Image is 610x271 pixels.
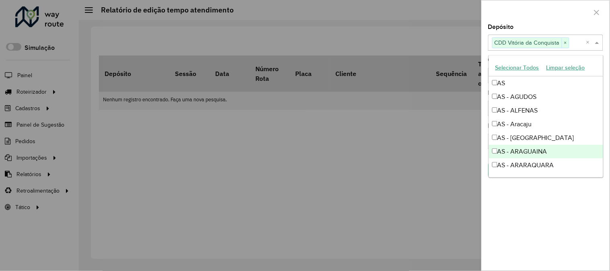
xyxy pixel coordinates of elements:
div: AS - Aracaju [489,117,603,131]
div: AS - AS Minas [489,172,603,186]
div: AS [489,76,603,90]
button: Selecionar Todos [492,62,543,74]
span: × [562,38,569,48]
div: AS - ARARAQUARA [489,158,603,172]
div: AS - ARAGUAINA [489,145,603,158]
label: Grupo de Depósito [488,55,542,65]
label: Depósito [488,22,514,32]
span: Clear all [586,38,593,47]
span: CDD Vitória da Conquista [493,38,562,47]
div: AS - ALFENAS [489,104,603,117]
button: Limpar seleção [543,62,589,74]
div: AS - [GEOGRAPHIC_DATA] [489,131,603,145]
div: AS - AGUDOS [489,90,603,104]
ng-dropdown-panel: Options list [489,55,604,178]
